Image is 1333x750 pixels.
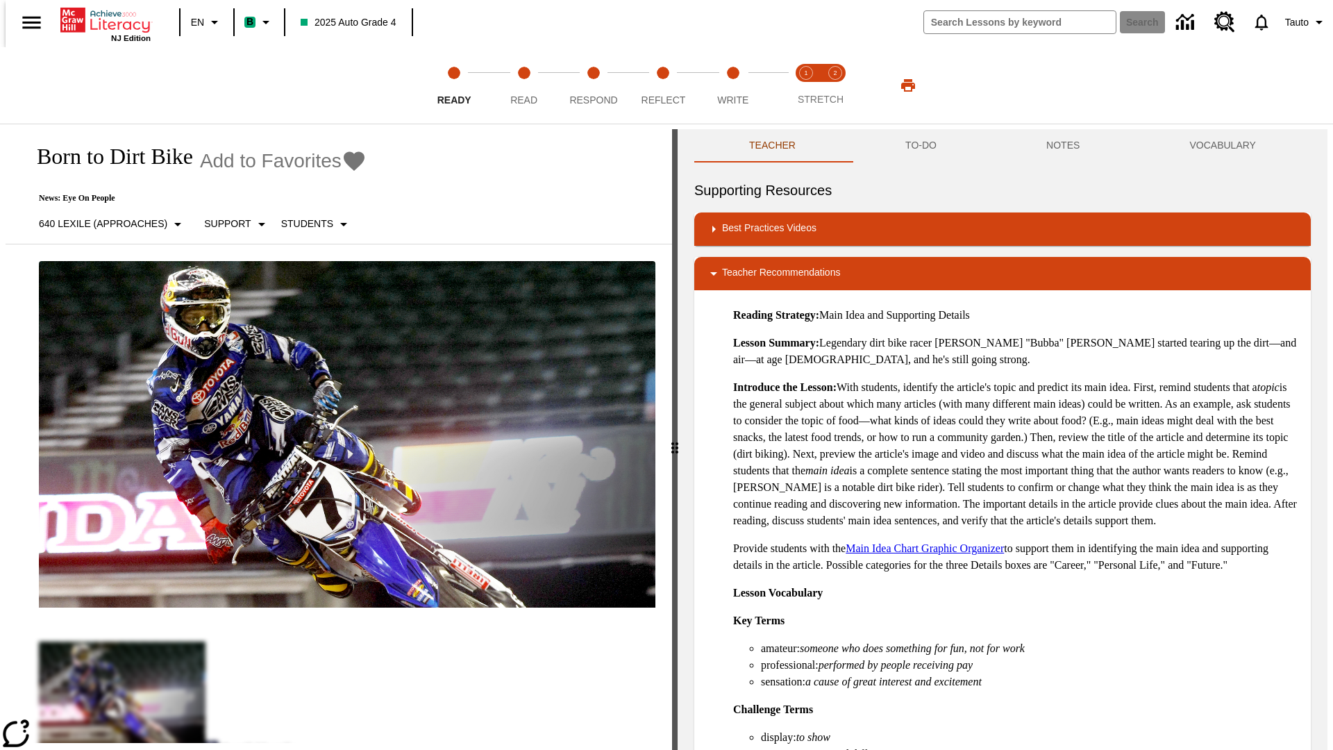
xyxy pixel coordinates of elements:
[191,15,204,30] span: EN
[414,47,494,124] button: Ready step 1 of 5
[850,129,991,162] button: TO-DO
[924,11,1116,33] input: search field
[833,69,837,76] text: 2
[733,379,1300,529] p: With students, identify the article's topic and predict its main idea. First, remind students tha...
[204,217,251,231] p: Support
[246,13,253,31] span: B
[437,94,471,106] span: Ready
[694,257,1311,290] div: Teacher Recommendations
[39,217,167,231] p: 640 Lexile (Approaches)
[60,5,151,42] div: Home
[819,659,973,671] em: performed by people receiving pay
[991,129,1134,162] button: NOTES
[510,94,537,106] span: Read
[642,94,686,106] span: Reflect
[717,94,748,106] span: Write
[281,217,333,231] p: Students
[800,642,1025,654] em: someone who does something for fun, not for work
[39,261,655,608] img: Motocross racer James Stewart flies through the air on his dirt bike.
[694,129,850,162] button: Teacher
[786,47,826,124] button: Stretch Read step 1 of 2
[6,129,672,743] div: reading
[1285,15,1309,30] span: Tauto
[22,193,367,203] p: News: Eye On People
[733,540,1300,574] p: Provide students with the to support them in identifying the main idea and supporting details in ...
[1206,3,1243,41] a: Resource Center, Will open in new tab
[798,94,844,105] span: STRETCH
[678,129,1327,750] div: activity
[11,2,52,43] button: Open side menu
[796,731,830,743] em: to show
[672,129,678,750] div: Press Enter or Spacebar and then press right and left arrow keys to move the slider
[483,47,564,124] button: Read step 2 of 5
[761,674,1300,690] li: sensation:
[815,47,855,124] button: Stretch Respond step 2 of 2
[733,307,1300,324] p: Main Idea and Supporting Details
[733,615,785,626] strong: Key Terms
[623,47,703,124] button: Reflect step 4 of 5
[805,465,850,476] em: main idea
[111,34,151,42] span: NJ Edition
[553,47,634,124] button: Respond step 3 of 5
[846,542,1004,554] a: Main Idea Chart Graphic Organizer
[569,94,617,106] span: Respond
[694,212,1311,246] div: Best Practices Videos
[301,15,396,30] span: 2025 Auto Grade 4
[722,265,840,282] p: Teacher Recommendations
[761,657,1300,674] li: professional:
[200,150,342,172] span: Add to Favorites
[1280,10,1333,35] button: Profile/Settings
[185,10,229,35] button: Language: EN, Select a language
[276,212,358,237] button: Select Student
[761,729,1300,746] li: display:
[733,309,819,321] strong: Reading Strategy:
[733,587,823,599] strong: Lesson Vocabulary
[22,144,193,169] h1: Born to Dirt Bike
[1243,4,1280,40] a: Notifications
[694,179,1311,201] h6: Supporting Resources
[1168,3,1206,42] a: Data Center
[694,129,1311,162] div: Instructional Panel Tabs
[733,703,813,715] strong: Challenge Terms
[1134,129,1311,162] button: VOCABULARY
[199,212,275,237] button: Scaffolds, Support
[733,337,819,349] strong: Lesson Summary:
[733,335,1300,368] p: Legendary dirt bike racer [PERSON_NAME] "Bubba" [PERSON_NAME] started tearing up the dirt—and air...
[805,676,982,687] em: a cause of great interest and excitement
[200,149,367,173] button: Add to Favorites - Born to Dirt Bike
[886,73,930,98] button: Print
[1257,381,1280,393] em: topic
[239,10,280,35] button: Boost Class color is mint green. Change class color
[733,381,837,393] strong: Introduce the Lesson:
[804,69,807,76] text: 1
[722,221,816,237] p: Best Practices Videos
[761,640,1300,657] li: amateur:
[693,47,773,124] button: Write step 5 of 5
[33,212,192,237] button: Select Lexile, 640 Lexile (Approaches)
